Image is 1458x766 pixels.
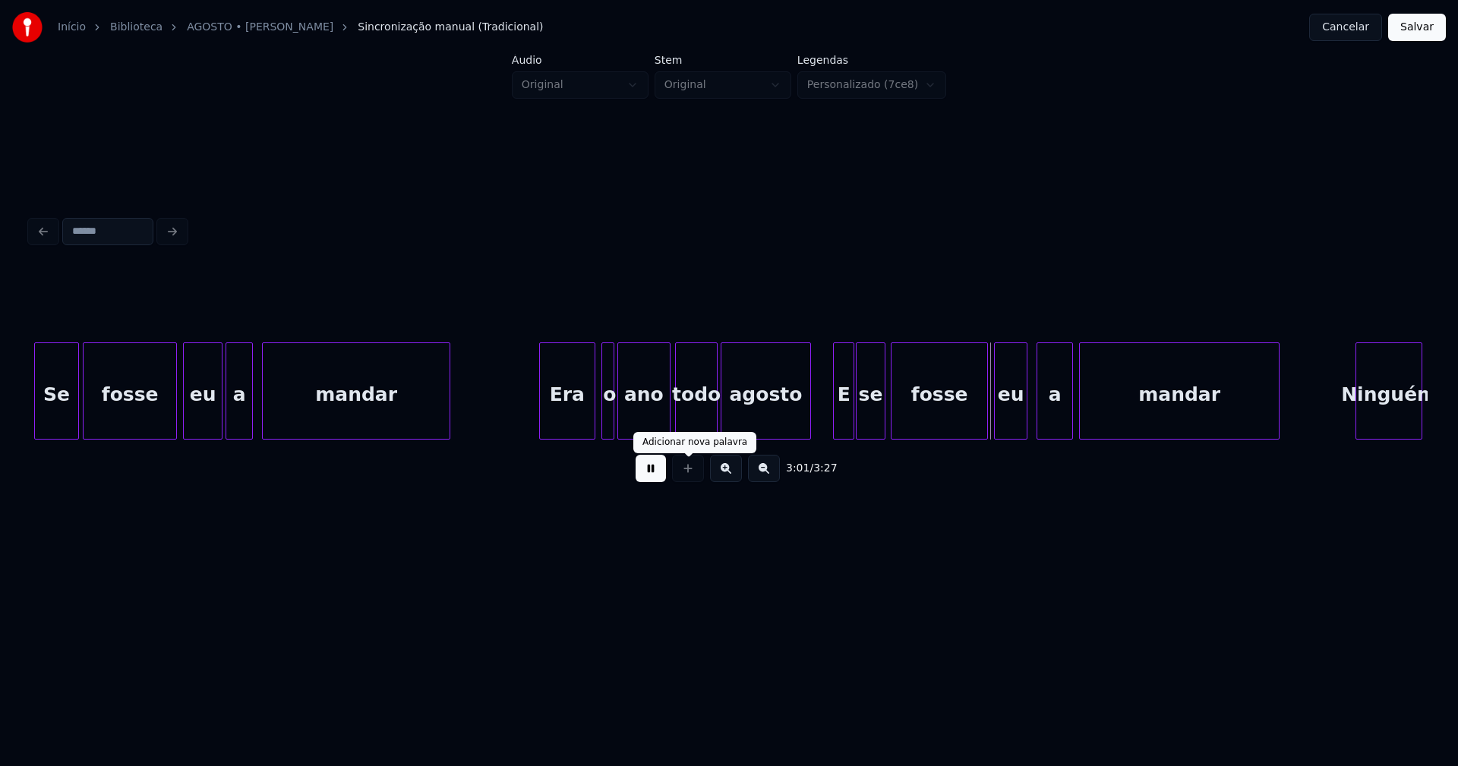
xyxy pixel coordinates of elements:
label: Stem [655,55,791,65]
label: Áudio [512,55,649,65]
a: AGOSTO • [PERSON_NAME] [187,20,333,35]
span: 3:01 [786,461,809,476]
div: Adicionar nova palavra [642,437,747,449]
button: Salvar [1388,14,1446,41]
button: Cancelar [1309,14,1382,41]
span: Sincronização manual (Tradicional) [358,20,543,35]
span: 3:27 [813,461,837,476]
img: youka [12,12,43,43]
nav: breadcrumb [58,20,544,35]
a: Início [58,20,86,35]
a: Biblioteca [110,20,163,35]
label: Legendas [797,55,946,65]
div: / [786,461,822,476]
